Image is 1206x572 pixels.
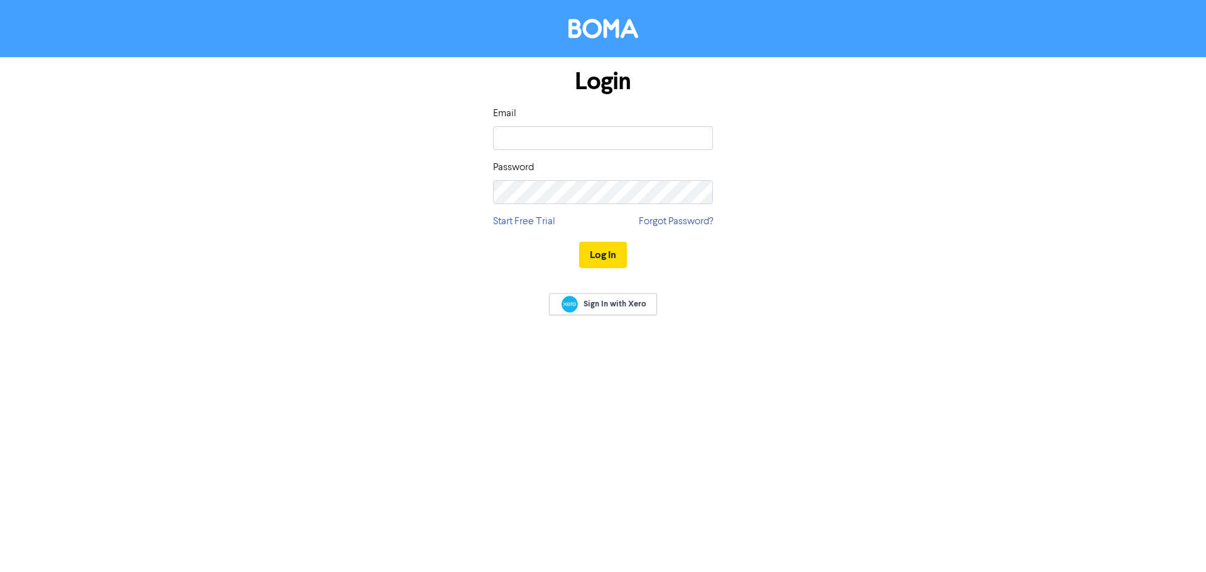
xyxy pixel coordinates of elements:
label: Email [493,106,516,121]
img: Xero logo [562,296,578,313]
label: Password [493,160,534,175]
button: Log In [579,242,627,268]
span: Sign In with Xero [584,298,646,310]
a: Start Free Trial [493,214,555,229]
a: Sign In with Xero [549,293,657,315]
a: Forgot Password? [639,214,713,229]
iframe: Chat Widget [1143,512,1206,572]
h1: Login [493,67,713,96]
img: BOMA Logo [568,19,638,38]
